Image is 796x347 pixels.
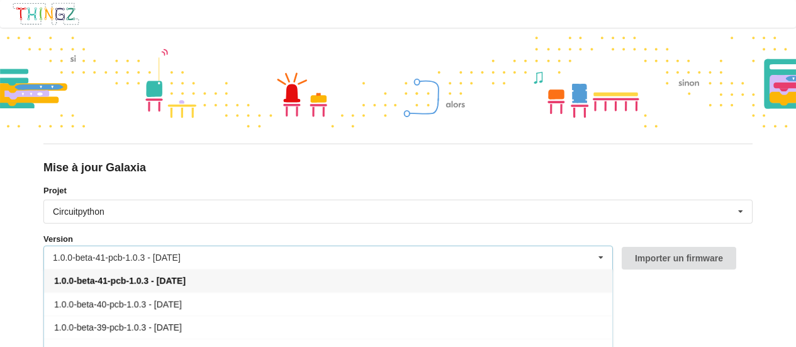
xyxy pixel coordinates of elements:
label: Version [43,233,73,246]
div: 1.0.0-beta-41-pcb-1.0.3 - [DATE] [53,253,181,262]
img: thingz_logo.png [12,2,80,26]
div: Circuitpython [53,207,104,216]
div: Mise à jour Galaxia [43,161,753,175]
span: 1.0.0-beta-39-pcb-1.0.3 - [DATE] [54,322,182,333]
span: 1.0.0-beta-41-pcb-1.0.3 - [DATE] [54,276,186,286]
button: Importer un firmware [622,247,736,270]
label: Projet [43,185,753,197]
span: 1.0.0-beta-40-pcb-1.0.3 - [DATE] [54,299,182,309]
